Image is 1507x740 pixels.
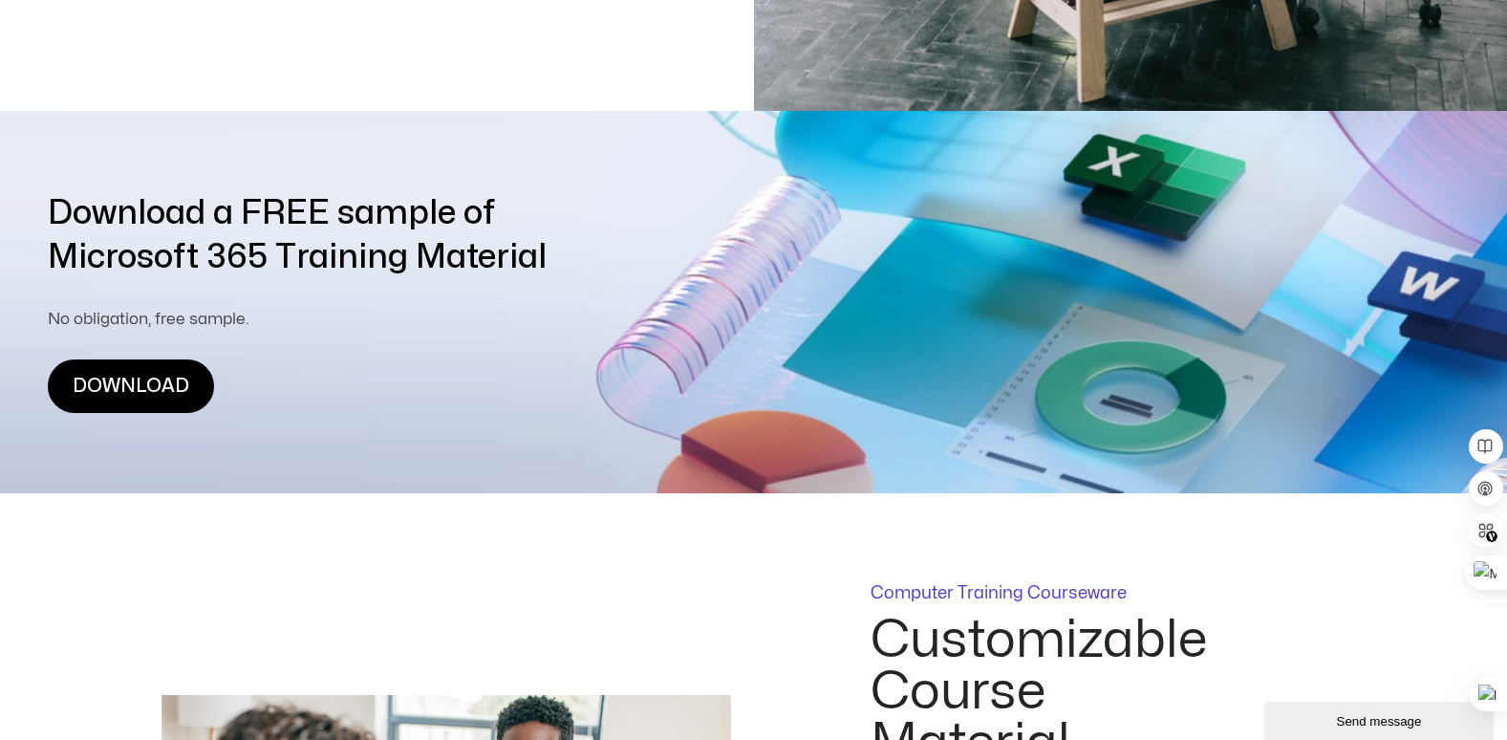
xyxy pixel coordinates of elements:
[1264,698,1497,740] iframe: chat widget
[871,585,1253,602] p: Computer Training Courseware
[48,359,214,413] a: DOWNLOAD
[48,308,547,331] div: No obligation, free sample.
[48,191,547,279] div: Download a FREE sample of Microsoft 365 Training Material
